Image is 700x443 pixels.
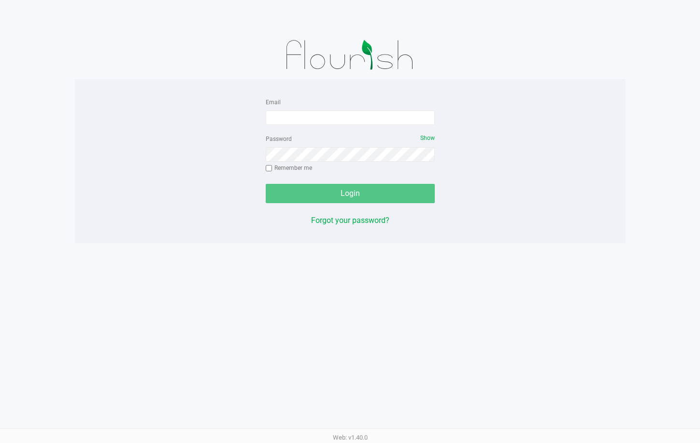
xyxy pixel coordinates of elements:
span: Show [420,135,435,141]
input: Remember me [266,165,272,172]
label: Email [266,98,281,107]
label: Password [266,135,292,143]
span: Web: v1.40.0 [333,434,368,441]
button: Forgot your password? [311,215,389,226]
label: Remember me [266,164,312,172]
